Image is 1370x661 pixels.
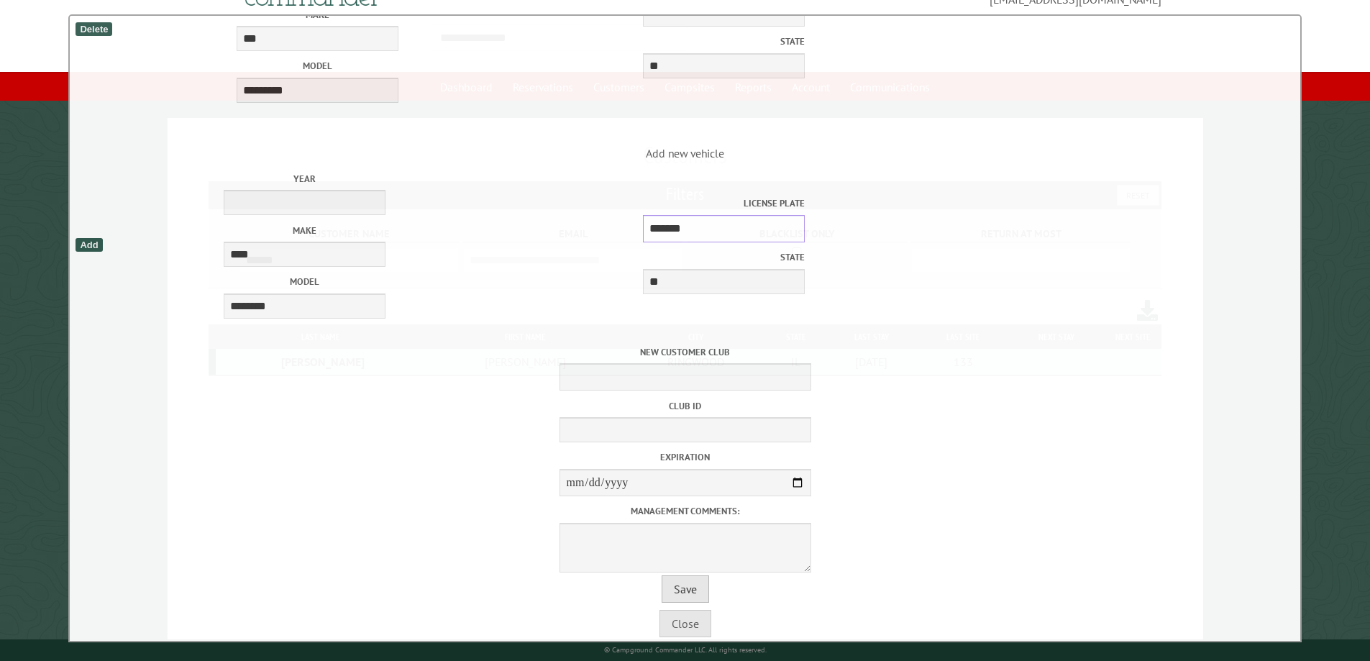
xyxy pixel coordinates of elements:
label: State [483,35,805,48]
label: Club ID [73,399,1297,413]
label: Model [157,59,478,73]
button: Save [662,575,709,603]
button: Close [659,610,711,637]
label: State [475,250,805,264]
label: Year [139,172,470,186]
label: New customer club [73,345,1297,359]
div: Delete [76,22,112,36]
label: Expiration [73,450,1297,464]
small: © Campground Commander LLC. All rights reserved. [604,645,767,655]
label: Make [139,224,470,237]
span: Add new vehicle [73,146,1297,328]
div: Add [76,238,102,252]
label: Management comments: [73,504,1297,518]
label: License Plate [475,196,805,210]
label: Model [139,275,470,288]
